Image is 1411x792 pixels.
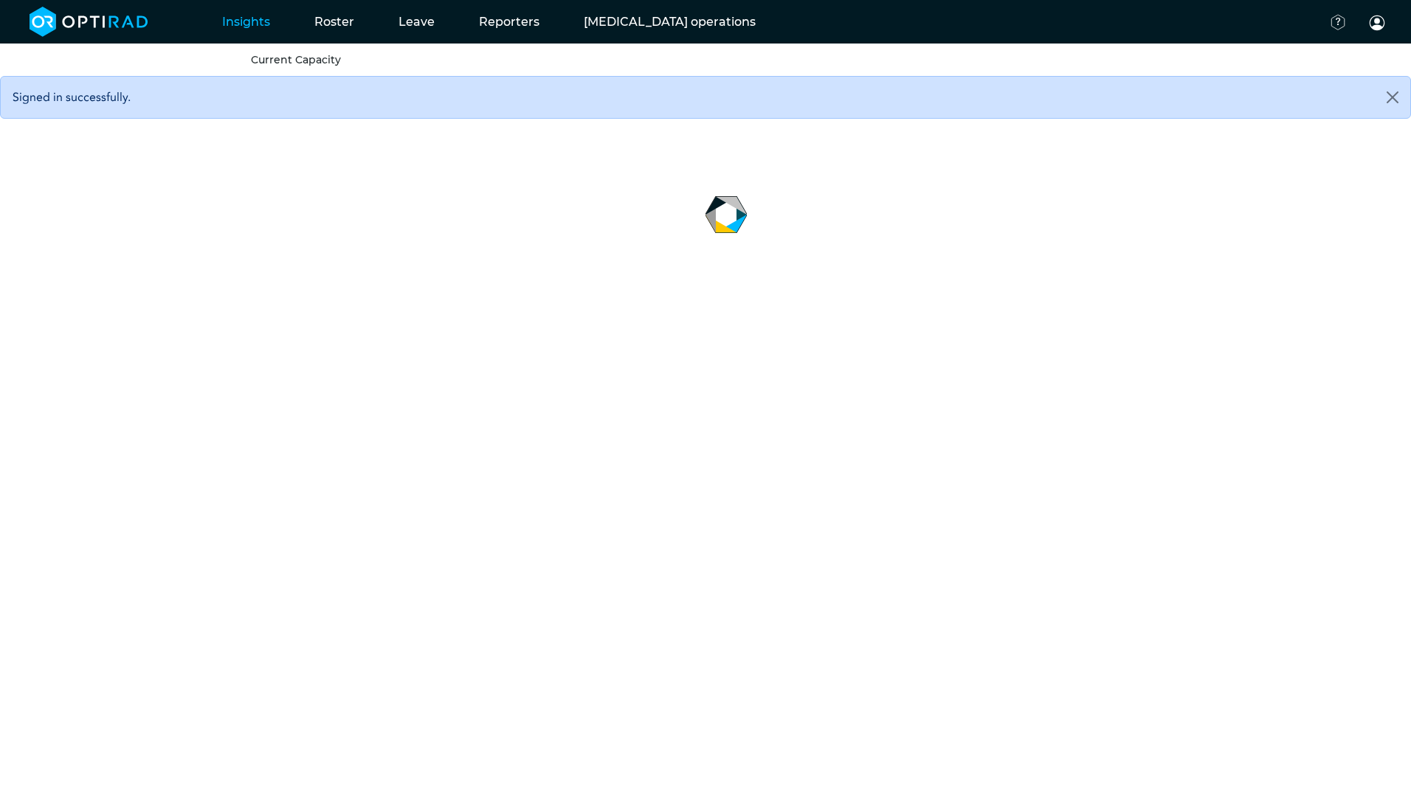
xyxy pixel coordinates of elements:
a: Current Capacity [251,53,341,66]
button: Close [1375,77,1410,118]
img: brand-opti-rad-logos-blue-and-white-d2f68631ba2948856bd03f2d395fb146ddc8fb01b4b6e9315ea85fa773367... [30,7,148,37]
